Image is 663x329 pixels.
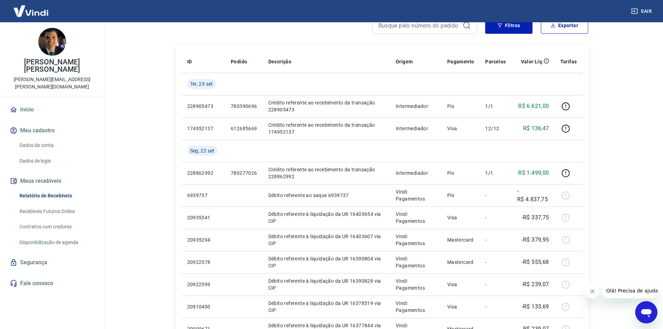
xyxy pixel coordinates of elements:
p: 20935294 [187,236,220,243]
p: Pix [447,170,474,177]
p: Vindi Pagamentos [396,188,436,202]
p: 20922578 [187,259,220,266]
p: Débito referente à liquidação da UR 16390828 via CIP [268,277,385,291]
p: ID [187,58,192,65]
p: Intermediador [396,125,436,132]
a: Relatório de Recebíveis [17,189,96,203]
p: Pix [447,192,474,199]
button: Exportar [541,17,588,34]
p: 20922599 [187,281,220,288]
p: 20910400 [187,303,220,310]
p: Débito referente à liquidação da UR 16378519 via CIP [268,300,385,314]
p: 228905473 [187,103,220,110]
p: Visa [447,125,474,132]
p: Visa [447,214,474,221]
p: Intermediador [396,103,436,110]
a: Dados da conta [17,138,96,152]
p: - [485,192,506,199]
p: Crédito referente ao recebimento da transação 174952137 [268,122,385,135]
p: - [485,303,506,310]
p: [PERSON_NAME][EMAIL_ADDRESS][PERSON_NAME][DOMAIN_NAME] [6,76,98,91]
p: 6939737 [187,192,220,199]
p: Pix [447,103,474,110]
button: Sair [630,5,655,18]
img: Vindi [8,0,54,22]
a: Disponibilização de agenda [17,235,96,250]
p: Mastercard [447,259,474,266]
p: -R$ 337,75 [522,213,549,222]
span: Ter, 23 set [190,80,213,87]
p: -R$ 379,95 [522,236,549,244]
p: Valor Líq. [521,58,544,65]
p: 174952137 [187,125,220,132]
p: Débito referente à liquidação da UR 16403654 via CIP [268,211,385,225]
p: Débito referente à liquidação da UR 16390804 via CIP [268,255,385,269]
p: 1/1 [485,103,506,110]
p: -R$ 4.837,75 [517,187,549,204]
a: Início [8,102,96,117]
p: Visa [447,303,474,310]
input: Busque pelo número do pedido [378,20,460,31]
p: Descrição [268,58,292,65]
p: Parcelas [485,58,506,65]
button: Meu cadastro [8,123,96,138]
button: Meus recebíveis [8,173,96,189]
p: - [485,236,506,243]
p: Intermediador [396,170,436,177]
p: 12/12 [485,125,506,132]
iframe: Mensagem da empresa [602,283,657,298]
p: Mastercard [447,236,474,243]
p: 228862992 [187,170,220,177]
p: 612685669 [231,125,257,132]
p: 20935341 [187,214,220,221]
p: Crédito referente ao recebimento da transação 228905473 [268,99,385,113]
p: -R$ 239,07 [522,280,549,289]
p: Vindi Pagamentos [396,255,436,269]
p: Débito referente à liquidação da UR 16403607 via CIP [268,233,385,247]
a: Dados de login [17,154,96,168]
p: Crédito referente ao recebimento da transação 228862992 [268,166,385,180]
p: 780277026 [231,170,257,177]
p: R$ 136,47 [523,124,549,133]
p: Vindi Pagamentos [396,211,436,225]
a: Contratos com credores [17,220,96,234]
p: 1/1 [485,170,506,177]
span: Olá! Precisa de ajuda? [4,5,58,10]
p: - [485,214,506,221]
p: [PERSON_NAME] [PERSON_NAME] [6,58,98,73]
p: - [485,259,506,266]
a: Segurança [8,255,96,270]
p: Pagamento [447,58,474,65]
p: -R$ 555,68 [522,258,549,266]
iframe: Fechar mensagem [585,284,599,298]
span: Seg, 22 set [190,147,215,154]
iframe: Botão para abrir a janela de mensagens [635,301,657,323]
p: Débito referente ao saque 6939737 [268,192,385,199]
p: Pedido [231,58,247,65]
a: Fale conosco [8,276,96,291]
p: Vindi Pagamentos [396,277,436,291]
p: - [485,281,506,288]
p: Origem [396,58,413,65]
p: Vindi Pagamentos [396,233,436,247]
p: Vindi Pagamentos [396,300,436,314]
img: 5e91cf49-b3fc-4707-920e-8798aac3982a.jpeg [38,28,66,56]
p: Tarifas [560,58,577,65]
p: -R$ 133,69 [522,303,549,311]
button: Filtros [485,17,532,34]
a: Recebíveis Futuros Online [17,204,96,219]
p: Visa [447,281,474,288]
p: 780390696 [231,103,257,110]
p: R$ 6.621,00 [518,102,549,110]
p: R$ 1.499,00 [518,169,549,177]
